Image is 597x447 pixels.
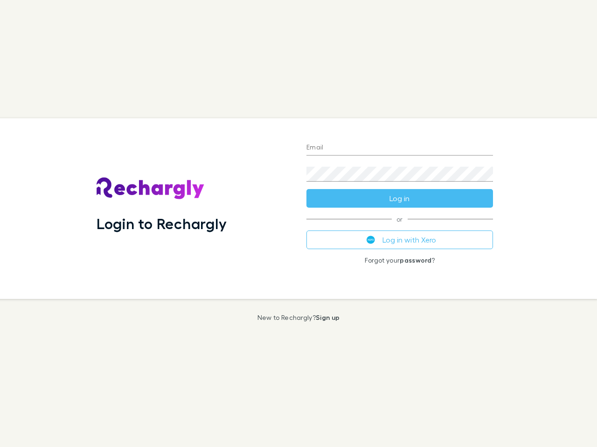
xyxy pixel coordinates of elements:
span: or [306,219,493,219]
p: New to Rechargly? [257,314,340,321]
h1: Login to Rechargly [97,215,227,232]
button: Log in [306,189,493,208]
img: Xero's logo [367,236,375,244]
img: Rechargly's Logo [97,177,205,200]
p: Forgot your ? [306,257,493,264]
button: Log in with Xero [306,230,493,249]
a: password [400,256,431,264]
a: Sign up [316,313,340,321]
